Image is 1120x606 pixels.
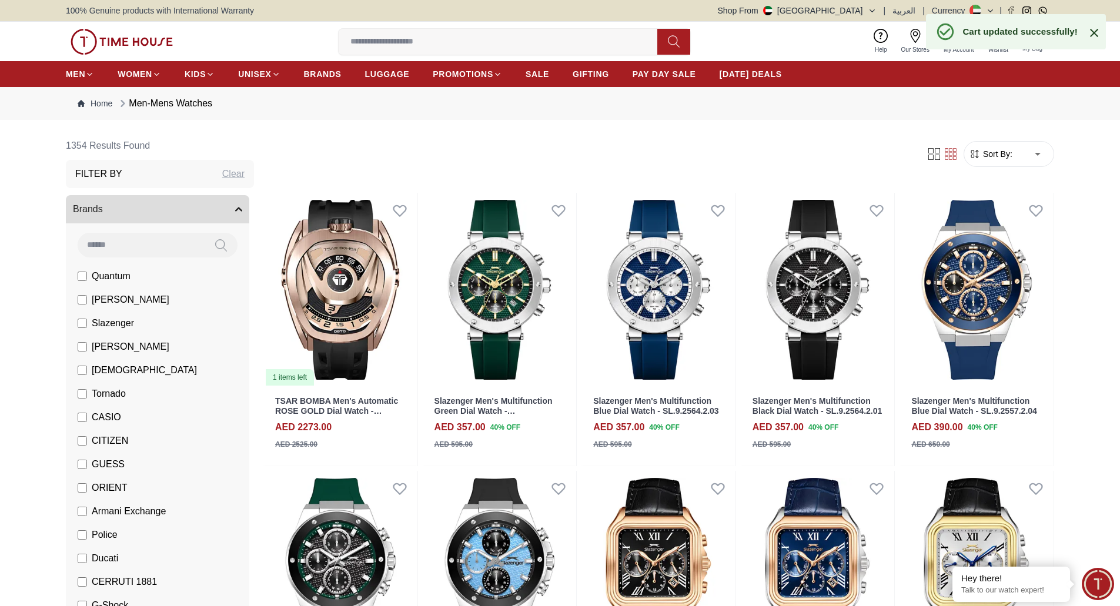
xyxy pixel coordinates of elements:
a: Slazenger Men's Multifunction Blue Dial Watch - SL.9.2564.2.03 [581,193,735,387]
h3: Filter By [75,167,122,181]
span: Our Stores [897,45,934,54]
input: Quantum [78,272,87,281]
span: BRANDS [304,68,342,80]
a: Slazenger Men's Multifunction Blue Dial Watch - SL.9.2557.2.04 [911,396,1037,416]
img: Slazenger Men's Multifunction Blue Dial Watch - SL.9.2557.2.04 [900,193,1054,387]
span: Armani Exchange [92,504,166,518]
div: AED 2525.00 [275,439,317,450]
div: Clear [222,167,245,181]
span: Tornado [92,387,126,401]
button: العربية [892,5,915,16]
input: GUESS [78,460,87,469]
span: CITIZEN [92,434,128,448]
a: Facebook [1007,6,1015,15]
a: LUGGAGE [365,63,410,85]
span: SALE [526,68,549,80]
span: 40 % OFF [490,422,520,433]
span: [PERSON_NAME] [92,340,169,354]
span: UNISEX [238,68,271,80]
span: PAY DAY SALE [633,68,696,80]
a: Help [868,26,894,56]
div: Men-Mens Watches [117,96,212,111]
input: CITIZEN [78,436,87,446]
div: AED 650.00 [911,439,950,450]
a: Whatsapp [1038,6,1047,15]
span: 40 % OFF [649,422,679,433]
input: ORIENT [78,483,87,493]
span: KIDS [185,68,206,80]
a: SALE [526,63,549,85]
span: | [999,5,1002,16]
a: Slazenger Men's Multifunction Blue Dial Watch - SL.9.2564.2.03 [593,396,718,416]
div: Currency [932,5,970,16]
img: United Arab Emirates [763,6,773,15]
img: TSAR BOMBA Men's Automatic ROSE GOLD Dial Watch - TB8213ASET-07 [263,193,417,387]
a: BRANDS [304,63,342,85]
div: AED 595.00 [593,439,631,450]
p: Talk to our watch expert! [961,585,1061,595]
div: AED 595.00 [434,439,473,450]
img: Slazenger Men's Multifunction Green Dial Watch - SL.9.2564.2.05 [423,193,577,387]
input: [PERSON_NAME] [78,342,87,351]
a: Slazenger Men's Multifunction Green Dial Watch - SL.9.2564.2.05 [434,396,553,426]
span: MEN [66,68,85,80]
a: PAY DAY SALE [633,63,696,85]
div: Chat Widget [1082,568,1114,600]
div: Cart updated successfully! [962,25,1078,38]
a: MEN [66,63,94,85]
span: 40 % OFF [968,422,998,433]
span: [PERSON_NAME] [92,293,169,307]
div: AED 595.00 [753,439,791,450]
h4: AED 2273.00 [275,420,332,434]
span: PROMOTIONS [433,68,493,80]
button: Sort By: [969,148,1012,160]
a: PROMOTIONS [433,63,502,85]
span: Help [870,45,892,54]
span: CASIO [92,410,121,424]
button: Shop From[GEOGRAPHIC_DATA] [718,5,877,16]
a: KIDS [185,63,215,85]
a: Home [78,98,112,109]
span: GUESS [92,457,125,471]
span: Police [92,528,118,542]
h4: AED 390.00 [911,420,962,434]
nav: Breadcrumb [66,87,1054,120]
a: TSAR BOMBA Men's Automatic ROSE GOLD Dial Watch - TB8213ASET-071 items left [263,193,417,387]
a: TSAR BOMBA Men's Automatic ROSE GOLD Dial Watch - TB8213ASET-07 [275,396,398,426]
input: [DEMOGRAPHIC_DATA] [78,366,87,375]
input: CASIO [78,413,87,422]
a: Slazenger Men's Multifunction Black Dial Watch - SL.9.2564.2.01 [753,396,882,416]
span: 100% Genuine products with International Warranty [66,5,254,16]
a: WOMEN [118,63,161,85]
span: 40 % OFF [808,422,838,433]
button: Brands [66,195,249,223]
span: | [884,5,886,16]
h6: 1354 Results Found [66,132,254,160]
a: Our Stores [894,26,937,56]
span: CERRUTI 1881 [92,575,157,589]
a: UNISEX [238,63,280,85]
img: ... [71,29,173,55]
input: Slazenger [78,319,87,328]
span: Slazenger [92,316,134,330]
span: Ducati [92,551,118,565]
input: CERRUTI 1881 [78,577,87,587]
span: [DEMOGRAPHIC_DATA] [92,363,197,377]
span: Quantum [92,269,131,283]
span: Wishlist [984,45,1013,54]
input: [PERSON_NAME] [78,295,87,304]
span: | [922,5,925,16]
span: WOMEN [118,68,152,80]
h4: AED 357.00 [434,420,486,434]
img: Slazenger Men's Multifunction Black Dial Watch - SL.9.2564.2.01 [741,193,895,387]
input: Ducati [78,554,87,563]
a: Instagram [1022,6,1031,15]
span: LUGGAGE [365,68,410,80]
input: Tornado [78,389,87,399]
a: GIFTING [573,63,609,85]
span: [DATE] DEALS [720,68,782,80]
